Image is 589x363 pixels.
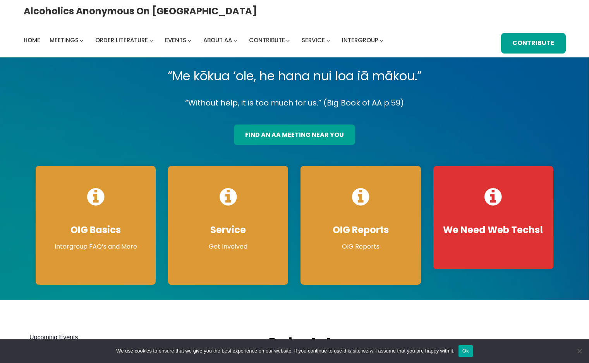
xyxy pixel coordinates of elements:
a: Contribute [501,33,565,54]
a: About AA [203,35,232,46]
a: Intergroup [342,35,378,46]
span: No [575,347,583,355]
span: Service [302,36,325,44]
span: About AA [203,36,232,44]
p: OIG Reports [308,242,413,251]
a: Meetings [50,35,79,46]
nav: Intergroup [24,35,386,46]
button: About AA submenu [234,39,237,42]
span: Intergroup [342,36,378,44]
p: “Without help, it is too much for us.” (Big Book of AA p.59) [29,96,560,110]
a: Home [24,35,40,46]
span: Home [24,36,40,44]
button: Events submenu [188,39,191,42]
h2: Oahu Intergroup [266,333,453,355]
button: Service submenu [326,39,330,42]
span: Meetings [50,36,79,44]
p: “Me kōkua ‘ole, he hana nui loa iā mākou.” [29,65,560,87]
span: We use cookies to ensure that we give you the best experience on our website. If you continue to ... [116,347,454,355]
span: Order Literature [95,36,148,44]
p: Intergroup FAQ’s and More [43,242,148,251]
button: Order Literature submenu [149,39,153,42]
h4: We Need Web Techs! [441,224,546,236]
h2: Upcoming Events [29,333,251,342]
button: Meetings submenu [80,39,83,42]
a: Service [302,35,325,46]
button: Intergroup submenu [380,39,383,42]
h4: OIG Reports [308,224,413,236]
button: Ok [458,345,473,357]
a: Events [165,35,186,46]
a: Alcoholics Anonymous on [GEOGRAPHIC_DATA] [24,3,257,19]
a: Contribute [249,35,285,46]
button: Contribute submenu [286,39,290,42]
span: Events [165,36,186,44]
span: Contribute [249,36,285,44]
a: find an aa meeting near you [234,124,355,145]
p: Get Involved [176,242,280,251]
h4: OIG Basics [43,224,148,236]
h4: Service [176,224,280,236]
